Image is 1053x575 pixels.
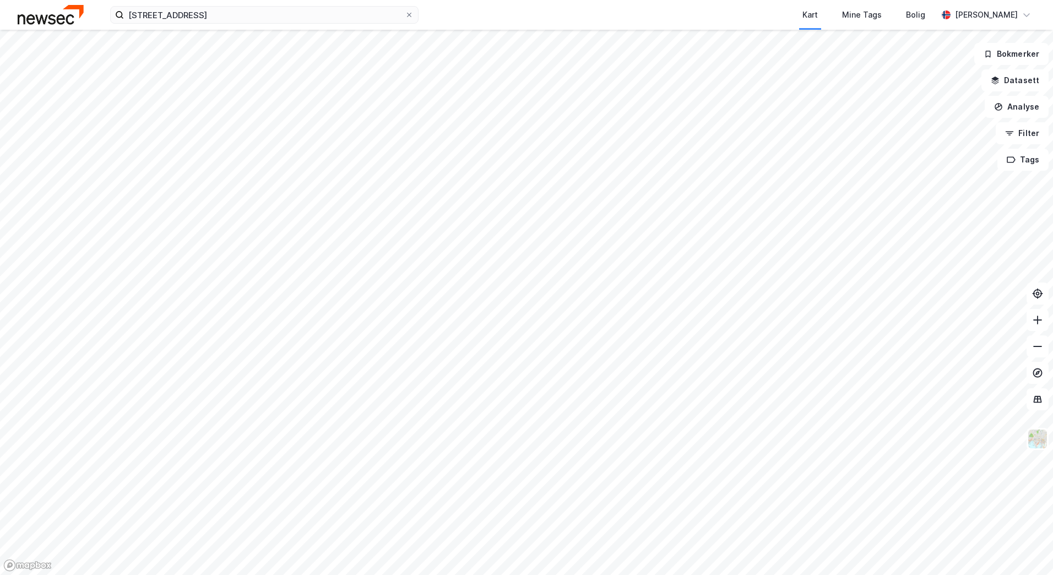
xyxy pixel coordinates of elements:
div: Kart [802,8,818,21]
div: Bolig [906,8,925,21]
div: Kontrollprogram for chat [998,522,1053,575]
img: newsec-logo.f6e21ccffca1b3a03d2d.png [18,5,84,24]
input: Søk på adresse, matrikkel, gårdeiere, leietakere eller personer [124,7,405,23]
iframe: Chat Widget [998,522,1053,575]
div: Mine Tags [842,8,882,21]
div: [PERSON_NAME] [955,8,1018,21]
